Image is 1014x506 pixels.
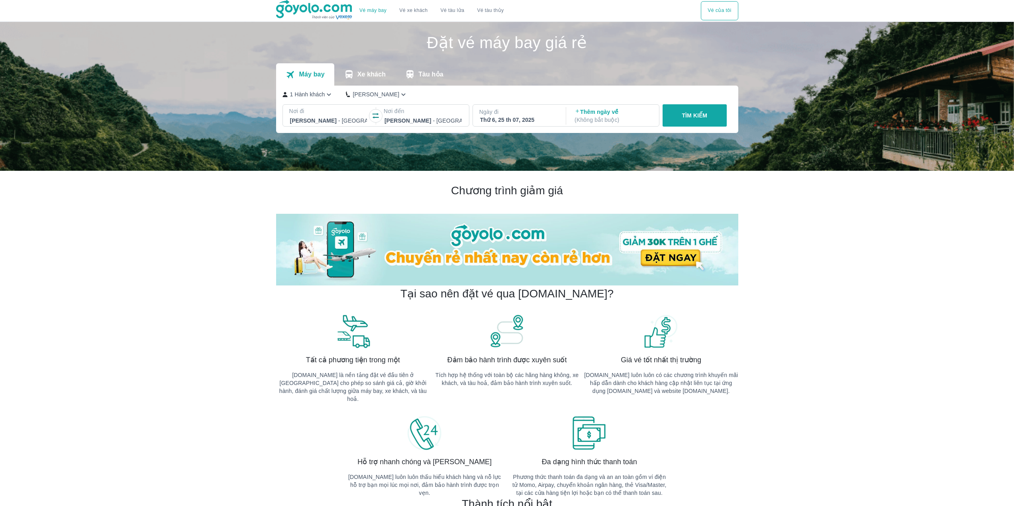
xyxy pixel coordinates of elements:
p: Tích hợp hệ thống với toàn bộ các hãng hàng không, xe khách, và tàu hoả, đảm bảo hành trình xuyên... [430,371,584,387]
p: [DOMAIN_NAME] luôn luôn có các chương trình khuyến mãi hấp dẫn dành cho khách hàng cập nhật liên ... [584,371,738,395]
p: [DOMAIN_NAME] là nền tảng đặt vé đầu tiên ở [GEOGRAPHIC_DATA] cho phép so sánh giá cả, giờ khởi h... [276,371,430,403]
span: Đa dạng hình thức thanh toán [542,457,637,467]
img: banner [489,314,525,349]
div: choose transportation mode [353,1,510,20]
p: Ngày đi [479,108,558,116]
p: TÌM KIẾM [682,111,707,119]
h1: Đặt vé máy bay giá rẻ [276,35,738,51]
img: banner [407,416,443,451]
img: banner-home [276,214,738,285]
img: banner [643,314,679,349]
div: choose transportation mode [701,1,738,20]
p: Máy bay [299,70,324,78]
a: Vé xe khách [399,8,428,14]
h2: Chương trình giảm giá [276,184,738,198]
p: Nơi đi [289,107,368,115]
button: [PERSON_NAME] [346,90,408,99]
img: banner [571,416,607,451]
a: Vé tàu lửa [434,1,471,20]
span: Đảm bảo hành trình được xuyên suốt [447,355,567,365]
p: [PERSON_NAME] [353,90,399,98]
a: Vé máy bay [359,8,386,14]
div: Thứ 6, 25 th 07, 2025 [480,116,557,124]
button: 1 Hành khách [282,90,333,99]
p: Thêm ngày về [575,108,652,124]
h2: Tại sao nên đặt vé qua [DOMAIN_NAME]? [400,287,614,301]
span: Giá vé tốt nhất thị trường [621,355,701,365]
button: TÌM KIẾM [663,104,727,127]
p: ( Không bắt buộc ) [575,116,652,124]
span: Hỗ trợ nhanh chóng và [PERSON_NAME] [357,457,492,467]
button: Vé của tôi [701,1,738,20]
div: transportation tabs [276,63,453,86]
p: Phương thức thanh toán đa dạng và an an toàn gồm ví điện tử Momo, Airpay, chuyển khoản ngân hàng,... [512,473,667,497]
span: Tất cả phương tiện trong một [306,355,400,365]
p: [DOMAIN_NAME] luôn luôn thấu hiểu khách hàng và nỗ lực hỗ trợ bạn mọi lúc mọi nơi, đảm bảo hành t... [347,473,502,497]
img: banner [335,314,371,349]
p: 1 Hành khách [290,90,325,98]
p: Nơi đến [384,107,463,115]
button: Vé tàu thủy [471,1,510,20]
p: Xe khách [357,70,386,78]
p: Tàu hỏa [418,70,443,78]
